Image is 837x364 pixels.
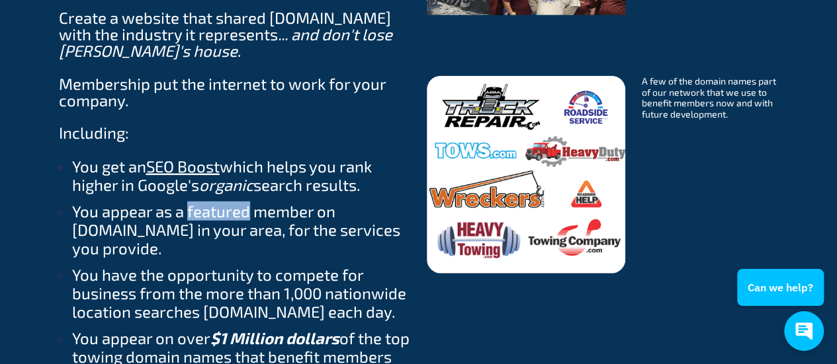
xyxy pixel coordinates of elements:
[199,175,253,194] em: organic
[72,265,410,321] span: You have the opportunity to compete for business from the more than 1,000 nationwide location sea...
[210,328,339,347] strong: $1 Million dollars
[728,233,837,364] iframe: Conversations
[642,75,778,120] span: A few of the domain names part of our network that we use to benefit members now and with future ...
[59,123,129,142] span: Including:
[72,201,403,258] span: You appear as a featured member on [DOMAIN_NAME] in your area, for the services you provide.
[59,8,396,60] span: Create a website that shared [DOMAIN_NAME] with the industry it represents .
[59,74,389,110] span: Membership put the internet to work for your company.
[72,157,375,194] span: which helps you rank higher in Google's search results.
[146,157,220,176] span: SEO Boost
[59,24,396,60] em: ... and don't lose [PERSON_NAME]'s house
[146,157,220,176] a: SEO Boost
[427,76,625,273] img: Towing.com's other domain names
[72,157,146,176] span: You get an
